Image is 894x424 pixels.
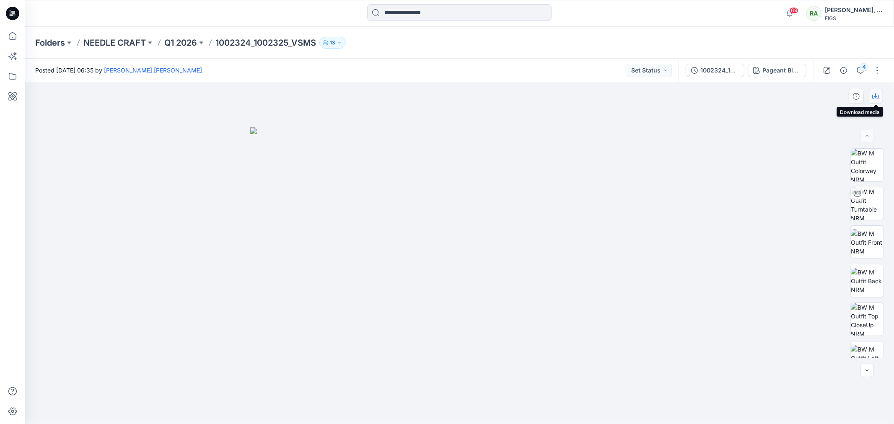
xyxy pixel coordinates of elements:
[806,6,821,21] div: RA
[851,268,884,294] img: BW M Outfit Back NRM
[854,64,867,77] button: 4
[851,229,884,256] img: BW M Outfit Front NRM
[851,303,884,336] img: BW M Outfit Top CloseUp NRM
[35,66,202,75] span: Posted [DATE] 06:35 by
[748,64,806,77] button: Pageant Blue BL144
[837,64,850,77] button: Details
[700,66,739,75] div: 1002324_1002325_VSMS
[851,187,884,220] img: BW M Outfit Turntable NRM
[104,67,202,74] a: [PERSON_NAME] [PERSON_NAME]
[164,37,197,49] a: Q1 2026
[686,64,744,77] button: 1002324_1002325_VSMS
[83,37,146,49] a: NEEDLE CRAFT
[250,127,669,424] img: eyJhbGciOiJIUzI1NiIsImtpZCI6IjAiLCJzbHQiOiJzZXMiLCJ0eXAiOiJKV1QifQ.eyJkYXRhIjp7InR5cGUiOiJzdG9yYW...
[825,5,884,15] div: [PERSON_NAME], [PERSON_NAME]
[860,63,868,71] div: 4
[762,66,801,75] div: Pageant Blue BL144
[319,37,346,49] button: 13
[851,149,884,181] img: BW M Outfit Colorway NRM
[330,38,335,47] p: 13
[35,37,65,49] a: Folders
[789,7,798,14] span: 69
[825,15,884,21] div: FIGS
[215,37,316,49] p: 1002324_1002325_VSMS
[851,345,884,371] img: BW M Outfit Left NRM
